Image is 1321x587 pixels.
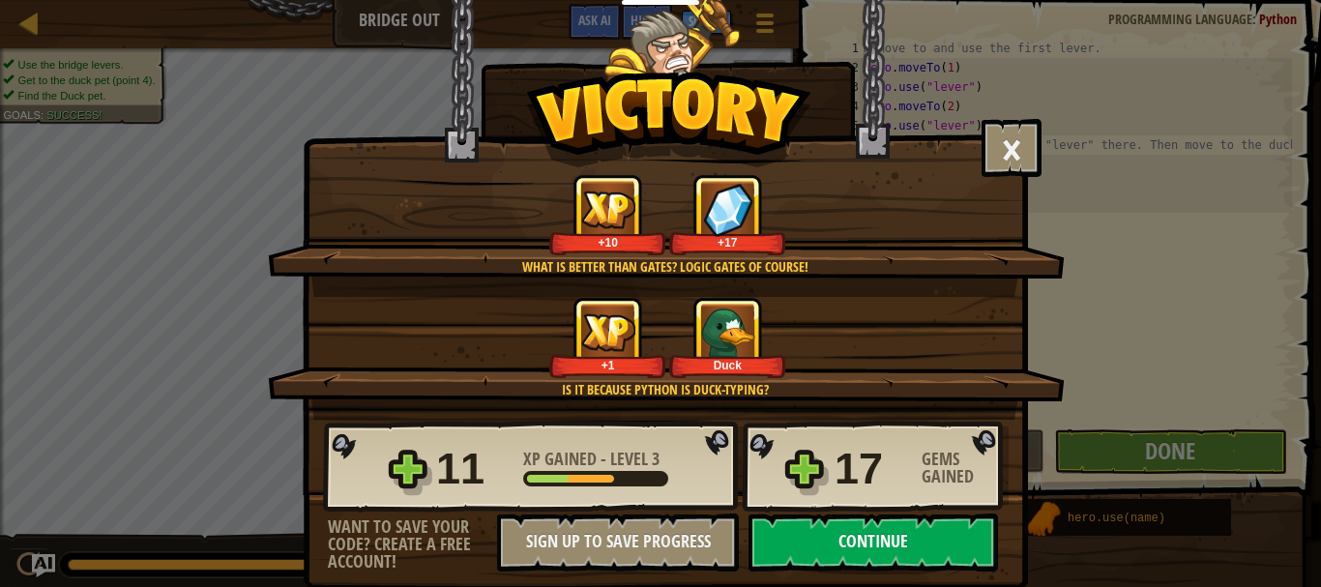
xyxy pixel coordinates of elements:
[553,235,662,249] div: +10
[360,380,970,399] div: Is it because Python is duck-typing?
[526,72,811,168] img: Victory
[701,306,754,359] img: New Item
[673,358,782,372] div: Duck
[523,447,601,471] span: XP Gained
[328,518,497,571] div: Want to save your code? Create a free account!
[982,119,1042,177] button: ×
[497,514,739,572] button: Sign Up to Save Progress
[673,235,782,249] div: +17
[749,514,998,572] button: Continue
[835,438,910,500] div: 17
[553,358,662,372] div: +1
[703,183,753,236] img: Gems Gained
[581,191,635,228] img: XP Gained
[436,438,512,500] div: 11
[652,447,660,471] span: 3
[581,313,635,351] img: XP Gained
[360,257,970,277] div: What is better than gates? Logic gates of course!
[922,451,1009,485] div: Gems Gained
[523,451,660,468] div: -
[606,447,652,471] span: Level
